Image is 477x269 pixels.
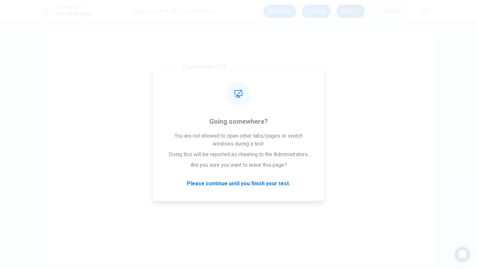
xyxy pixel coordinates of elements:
h4: Question 23 [182,62,295,72]
button: Next [336,5,365,18]
span: Placement Test [56,5,92,10]
span: They ___ to visit us next weekend. [182,80,295,88]
div: A [185,102,196,112]
div: D [185,167,196,178]
h1: Question 23 of 30 [132,7,176,15]
div: B [185,123,196,134]
span: are planning [198,125,226,133]
button: Back [302,5,331,18]
button: 00:02:43 [370,5,406,18]
span: planning [198,168,218,176]
button: Review [263,5,296,18]
span: is planning [198,147,223,155]
button: Bare planning [182,120,295,137]
button: Aplans [182,99,295,115]
div: Open Intercom Messenger [454,247,470,262]
span: 00:02:43 [383,9,400,14]
button: Dplanning [182,164,295,181]
span: plans [198,103,211,111]
h1: Use of English [56,10,92,18]
div: C [185,145,196,156]
button: Cis planning [182,142,295,159]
